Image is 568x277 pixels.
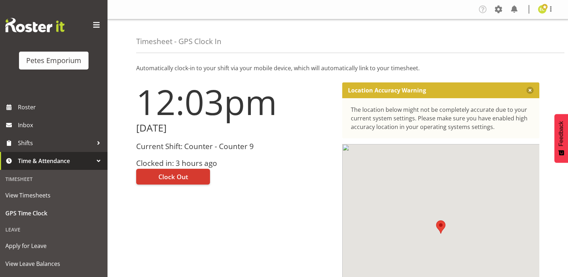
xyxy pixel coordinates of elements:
[18,138,93,148] span: Shifts
[2,237,106,255] a: Apply for Leave
[2,186,106,204] a: View Timesheets
[2,222,106,237] div: Leave
[538,5,546,14] img: emma-croft7499.jpg
[2,172,106,186] div: Timesheet
[136,169,210,185] button: Clock Out
[2,204,106,222] a: GPS Time Clock
[558,121,564,146] span: Feedback
[5,190,102,201] span: View Timesheets
[18,102,104,113] span: Roster
[18,120,104,130] span: Inbox
[348,87,426,94] p: Location Accuracy Warning
[136,159,334,167] h3: Clocked in: 3 hours ago
[5,258,102,269] span: View Leave Balances
[2,255,106,273] a: View Leave Balances
[136,37,221,46] h4: Timesheet - GPS Clock In
[136,64,539,72] p: Automatically clock-in to your shift via your mobile device, which will automatically link to you...
[26,55,81,66] div: Petes Emporium
[136,142,334,151] h3: Current Shift: Counter - Counter 9
[5,208,102,219] span: GPS Time Clock
[526,87,534,94] button: Close message
[18,156,93,166] span: Time & Attendance
[5,18,65,32] img: Rosterit website logo
[158,172,188,181] span: Clock Out
[554,114,568,163] button: Feedback - Show survey
[136,123,334,134] h2: [DATE]
[136,82,334,121] h1: 12:03pm
[351,105,531,131] div: The location below might not be completely accurate due to your current system settings. Please m...
[5,240,102,251] span: Apply for Leave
